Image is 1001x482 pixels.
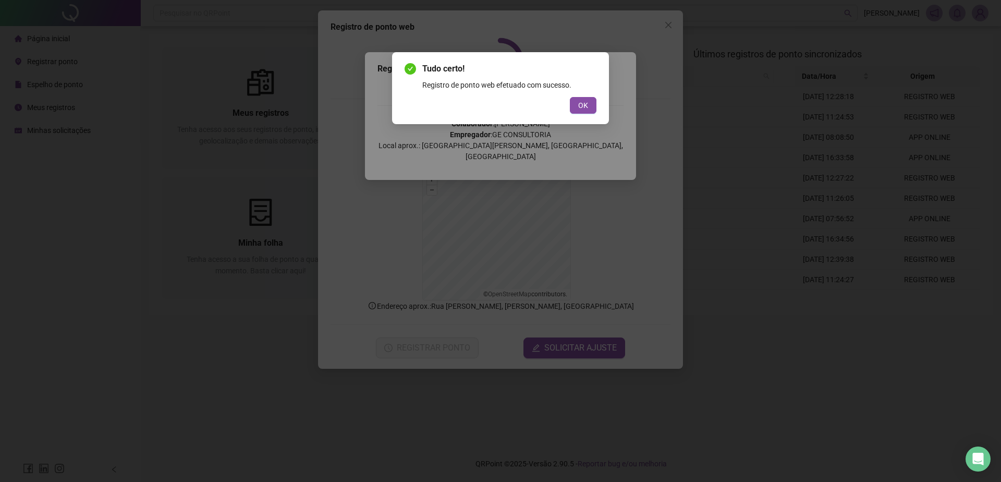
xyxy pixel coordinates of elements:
[570,97,596,114] button: OK
[422,79,596,91] div: Registro de ponto web efetuado com sucesso.
[966,447,991,472] div: Open Intercom Messenger
[405,63,416,75] span: check-circle
[422,63,596,75] span: Tudo certo!
[578,100,588,111] span: OK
